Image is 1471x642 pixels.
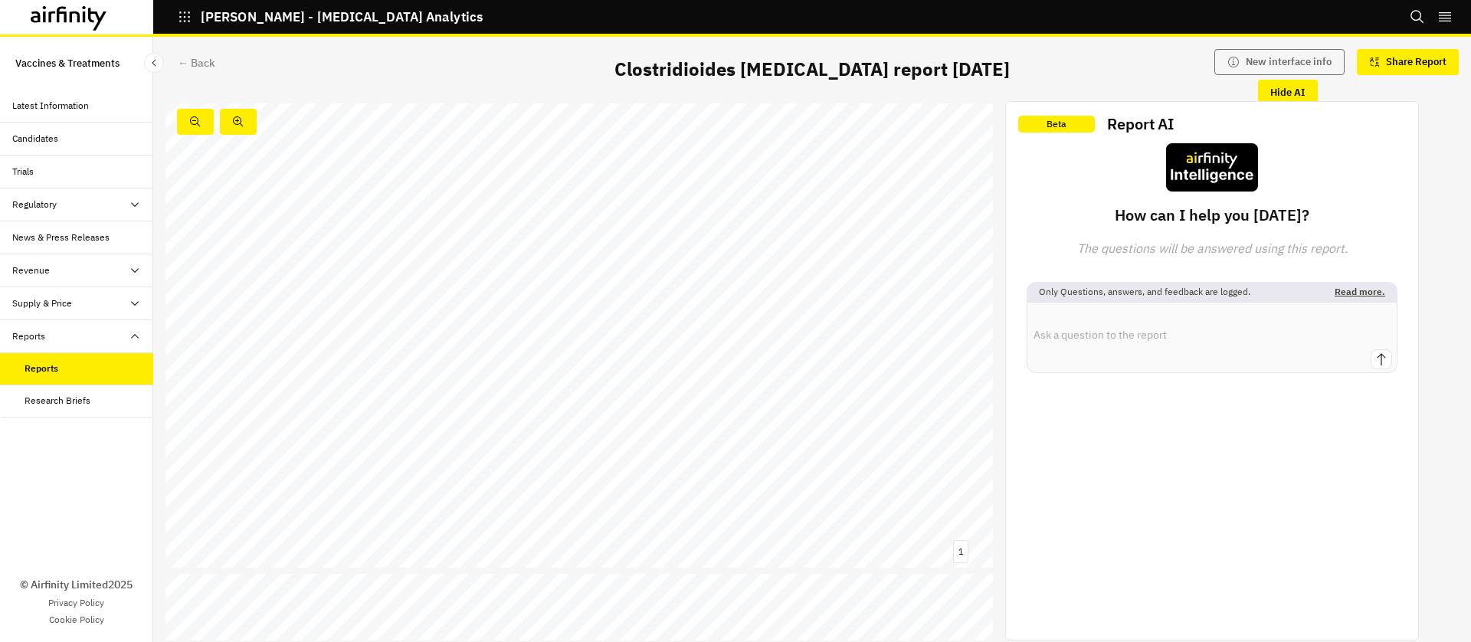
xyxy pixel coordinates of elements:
div: Trials [12,165,34,179]
div: Regulatory [12,198,57,211]
button: Share Report [1357,49,1459,75]
p: Clostridioides [MEDICAL_DATA] report [DATE] [614,55,1010,83]
span: © 2025 Airfinity [186,541,231,547]
p: [PERSON_NAME] - [MEDICAL_DATA] Analytics [201,10,483,24]
p: © Airfinity Limited 2025 [20,577,133,593]
p: Beta [1018,116,1095,133]
span: Clostridioides [186,211,496,263]
p: Only Questions, answers, and feedback are logged. [1027,282,1263,302]
p: Vaccines & Treatments [15,49,120,77]
div: Supply & Price [12,296,72,310]
button: New interface info [1214,49,1345,75]
button: [PERSON_NAME] - [MEDICAL_DATA] Analytics [178,4,483,30]
span: [MEDICAL_DATA] [508,211,948,263]
div: News & Press Releases [12,231,110,244]
img: airfinity-intelligence.5d2e38ac6ab089b05e792b5baf3e13f7.svg [1166,143,1258,192]
div: Revenue [12,264,50,277]
div: Reports [12,329,45,343]
button: Close Sidebar [144,53,164,73]
span: Private & Co nfidential [239,541,301,547]
div: Research Briefs [25,394,90,408]
p: Read more. [1322,282,1397,302]
a: Cookie Policy [49,613,104,627]
h2: Report AI [1107,110,1174,139]
div: ← Back [178,55,215,71]
span: [DATE] [186,437,355,489]
span: Serious bacterial infections and antimicrobial resistance [186,358,644,376]
a: Privacy Policy [48,596,104,610]
div: Candidates [12,132,58,146]
div: Reports [25,362,58,375]
i: The questions will be answered using this report. [1077,239,1348,257]
span: Last updated: [DATE] [186,549,248,555]
span: report [686,211,828,263]
span: – [234,541,237,547]
p: Share Report [1386,56,1446,68]
button: Search [1410,4,1425,30]
div: Latest Information [12,99,89,113]
button: Hide AI [1258,80,1318,106]
p: How can I help you [DATE]? [1115,204,1309,227]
